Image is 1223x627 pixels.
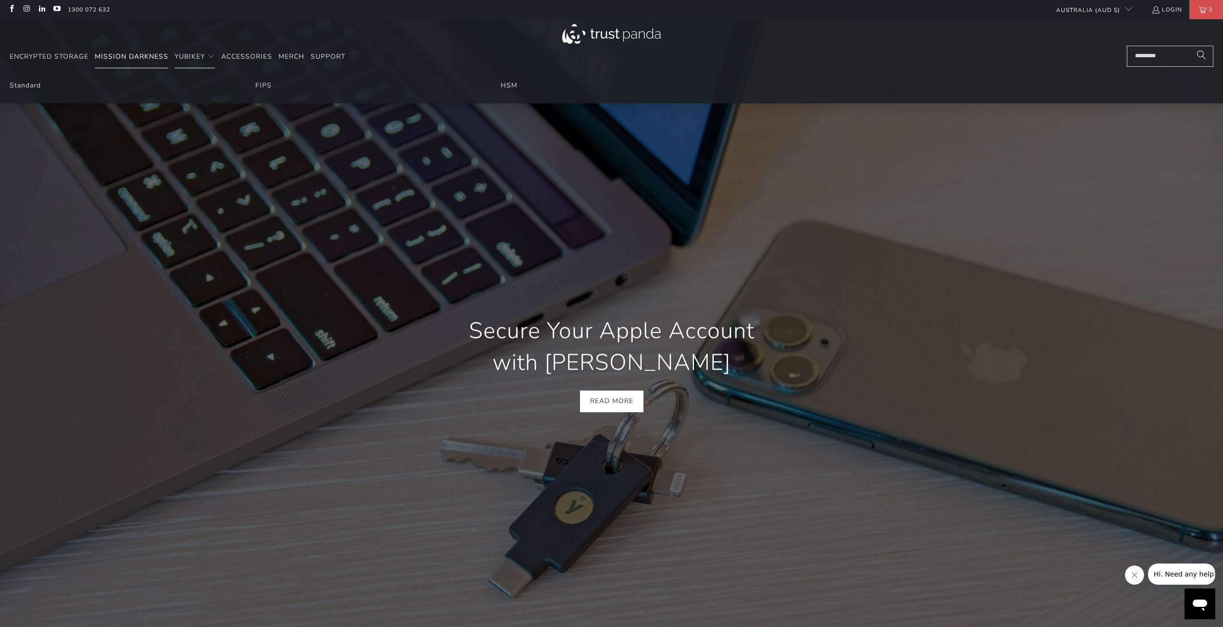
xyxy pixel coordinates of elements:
a: Trust Panda Australia on Instagram [22,6,30,13]
p: Secure Your Apple Account with [PERSON_NAME] [453,315,770,379]
span: Accessories [221,52,272,61]
a: Trust Panda Australia on Facebook [7,6,15,13]
span: Hi. Need any help? [6,7,69,14]
a: Login [1151,4,1182,15]
a: Mission Darkness [95,46,168,68]
span: Merch [278,52,304,61]
a: 1300 072 632 [68,4,110,15]
iframe: Message from company [1148,564,1215,585]
input: Search... [1127,46,1213,67]
a: Accessories [221,46,272,68]
span: YubiKey [175,52,205,61]
nav: Translation missing: en.navigation.header.main_nav [10,46,345,68]
a: Trust Panda Australia on LinkedIn [38,6,46,13]
a: Support [311,46,345,68]
span: Encrypted Storage [10,52,88,61]
img: Trust Panda Australia [562,24,661,44]
iframe: Close message [1125,565,1144,585]
button: Search [1189,46,1213,67]
a: Read More [580,390,643,412]
a: HSM [501,81,517,90]
summary: YubiKey [175,46,215,68]
span: Support [311,52,345,61]
a: Merch [278,46,304,68]
iframe: Button to launch messaging window [1185,589,1215,619]
a: Encrypted Storage [10,46,88,68]
a: Trust Panda Australia on YouTube [52,6,61,13]
a: FIPS [255,81,272,90]
a: Standard [10,81,41,90]
span: Mission Darkness [95,52,168,61]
